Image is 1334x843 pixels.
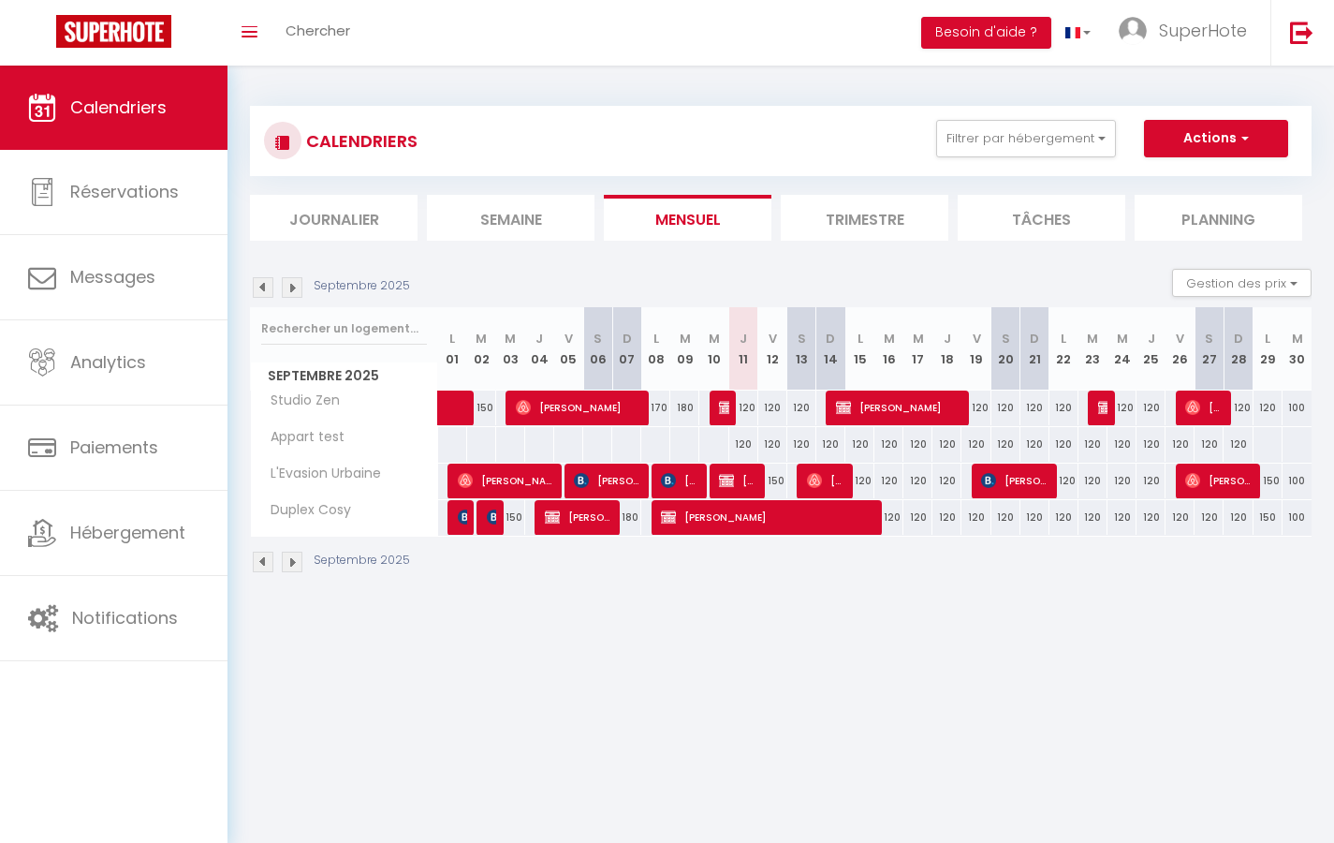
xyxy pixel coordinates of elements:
abbr: J [535,330,543,348]
div: 120 [1136,427,1165,462]
abbr: S [1205,330,1213,348]
div: 120 [758,391,787,425]
span: [PERSON_NAME] [487,499,496,535]
div: 150 [1253,500,1283,535]
div: 120 [932,464,961,498]
div: 120 [903,427,932,462]
th: 28 [1224,307,1253,391]
th: 08 [641,307,670,391]
button: Actions [1144,120,1288,157]
th: 07 [612,307,641,391]
div: 120 [932,500,961,535]
span: Calendriers [70,96,167,119]
span: [PERSON_NAME] [661,463,699,498]
span: [PERSON_NAME] [1185,463,1253,498]
th: 17 [903,307,932,391]
th: 23 [1078,307,1107,391]
span: L'Evasion Urbaine [254,464,386,484]
div: 120 [961,427,990,462]
div: 120 [816,427,845,462]
div: 120 [961,391,990,425]
div: 120 [1078,427,1107,462]
th: 14 [816,307,845,391]
p: Septembre 2025 [314,277,410,295]
input: Rechercher un logement... [261,312,427,346]
abbr: L [858,330,863,348]
div: 120 [1049,500,1078,535]
abbr: M [913,330,924,348]
span: [PERSON_NAME] [574,463,641,498]
div: 120 [874,500,903,535]
div: 120 [1020,427,1049,462]
abbr: D [623,330,632,348]
div: 120 [1049,464,1078,498]
th: 21 [1020,307,1049,391]
th: 26 [1165,307,1195,391]
th: 27 [1195,307,1224,391]
img: ... [1119,17,1147,45]
abbr: J [1148,330,1155,348]
div: 120 [1020,391,1049,425]
span: Notifications [72,606,178,629]
div: 120 [1136,464,1165,498]
img: Super Booking [56,15,171,48]
abbr: L [1265,330,1270,348]
abbr: M [1087,330,1098,348]
th: 15 [845,307,874,391]
th: 25 [1136,307,1165,391]
div: 120 [932,427,961,462]
th: 29 [1253,307,1283,391]
button: Ouvrir le widget de chat LiveChat [15,7,71,64]
div: 120 [1195,500,1224,535]
li: Semaine [427,195,594,241]
abbr: V [973,330,981,348]
div: 150 [496,500,525,535]
div: 120 [1224,427,1253,462]
div: 120 [991,391,1020,425]
div: 120 [991,427,1020,462]
div: 120 [1136,500,1165,535]
button: Filtrer par hébergement [936,120,1116,157]
th: 30 [1283,307,1312,391]
div: 180 [612,500,641,535]
span: [PERSON_NAME] [807,463,845,498]
th: 12 [758,307,787,391]
div: 120 [1253,391,1283,425]
abbr: D [1030,330,1039,348]
th: 16 [874,307,903,391]
div: 120 [1049,391,1078,425]
th: 10 [699,307,728,391]
abbr: V [769,330,777,348]
div: 150 [1253,464,1283,498]
abbr: J [944,330,951,348]
span: Studio Zen [254,391,344,411]
span: [PERSON_NAME] [836,390,961,425]
div: 120 [1165,427,1195,462]
span: [PERSON_NAME] [PERSON_NAME] [1098,390,1107,425]
div: 120 [903,464,932,498]
img: logout [1290,21,1313,44]
span: [PERSON_NAME] [545,499,612,535]
div: 120 [1195,427,1224,462]
div: 170 [641,391,670,425]
div: 100 [1283,391,1312,425]
div: 120 [1224,391,1253,425]
span: [PERSON_NAME] [1185,390,1224,425]
div: 180 [670,391,699,425]
div: 120 [1224,500,1253,535]
span: Analytics [70,350,146,374]
th: 24 [1107,307,1136,391]
abbr: D [1234,330,1243,348]
th: 22 [1049,307,1078,391]
div: 120 [729,427,758,462]
th: 13 [787,307,816,391]
th: 11 [729,307,758,391]
button: Gestion des prix [1172,269,1312,297]
abbr: V [1176,330,1184,348]
span: SuperHote [1159,19,1247,42]
h3: CALENDRIERS [301,120,418,162]
span: Réservations [70,180,179,203]
span: Messages [70,265,155,288]
abbr: L [653,330,659,348]
span: [PERSON_NAME] [719,463,757,498]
